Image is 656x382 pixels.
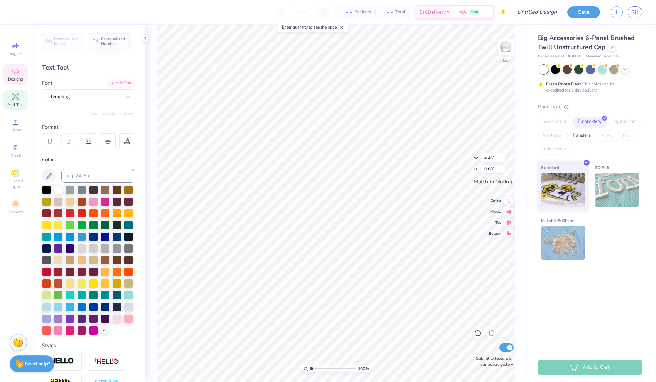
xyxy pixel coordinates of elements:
div: Back [501,57,510,63]
div: This color can be expedited for 5 day delivery. [546,81,631,93]
span: FREE [471,10,478,14]
span: Personalized Numbers [101,36,125,46]
span: RH [631,8,639,16]
div: Format [42,123,135,131]
input: – – [289,6,316,18]
span: Minimum Order: 24 + [586,54,620,60]
div: Embroidery [573,117,606,127]
img: Stroke [50,357,74,365]
div: Color [42,156,134,164]
div: Vinyl [597,130,616,141]
span: Designs [8,76,23,82]
strong: Need help? [25,361,50,367]
img: Shadow [95,357,119,365]
div: Print Type [538,103,642,111]
div: Rhinestones [538,144,571,155]
a: RH [628,6,642,18]
span: Metallic & Glitter [541,217,575,224]
span: 3D Puff [595,164,609,171]
img: Back [499,40,513,54]
button: Save [567,6,600,18]
div: Screen Print [538,117,571,127]
span: Top [489,220,501,225]
span: Decorate [7,209,24,215]
div: Text Tool [42,63,134,72]
span: Middle [489,209,501,214]
span: Big Accessories [538,54,564,60]
span: Clipart & logos [3,178,28,189]
input: e.g. 7428 c [61,169,134,183]
span: 100 % [358,365,369,372]
span: Image AI [8,51,24,56]
span: Total [395,9,406,16]
div: Styles [42,342,134,350]
div: Digital Print [608,117,642,127]
img: 3D Puff [595,173,639,207]
span: – – [379,9,393,16]
div: Foil [618,130,635,141]
span: Center [489,198,501,203]
span: N/A [458,9,467,16]
span: Upload [9,127,22,133]
label: Submit to feature on our public gallery. [472,355,514,368]
div: Transfers [567,130,595,141]
span: Bottom [489,231,501,236]
img: Metallic & Glitter [541,226,585,260]
strong: Fresh Prints Flash: [546,81,583,87]
button: Switch to Greek Letters [91,111,134,116]
span: Standard [541,164,559,171]
label: Font [42,79,52,87]
div: Enter quantity to see the price. [278,22,348,32]
span: # BX001 [568,54,582,60]
div: Applique [538,130,565,141]
span: Est. Delivery [420,9,446,16]
div: Add Font [107,79,134,87]
img: Standard [541,173,585,207]
span: Greek [10,153,21,158]
input: Untitled Design [512,5,562,19]
span: Add Text [7,102,24,107]
span: Per Item [354,9,371,16]
span: Personalized Names [54,36,79,46]
span: – – [338,9,352,16]
span: Big Accessories 6-Panel Brushed Twill Unstructured Cap [538,34,635,51]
